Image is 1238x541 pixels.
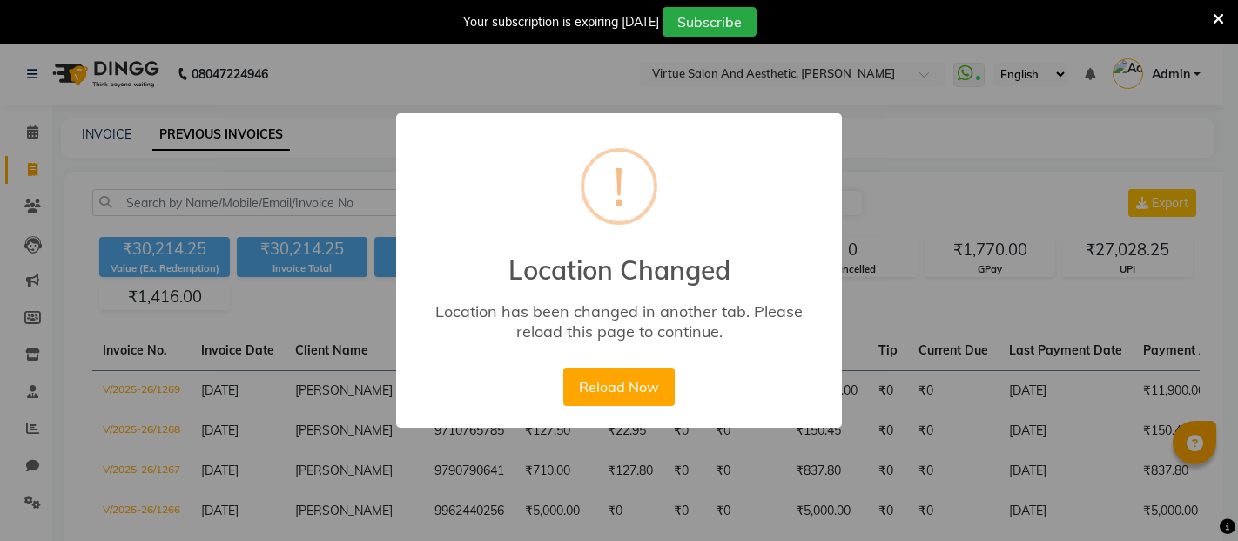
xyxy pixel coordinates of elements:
[463,13,659,31] div: Your subscription is expiring [DATE]
[563,368,674,406] button: Reload Now
[396,233,842,286] h2: Location Changed
[1165,471,1221,524] iframe: chat widget
[663,7,757,37] button: Subscribe
[421,301,817,342] div: Location has been changed in another tab. Please reload this page to continue.
[613,152,625,221] div: !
